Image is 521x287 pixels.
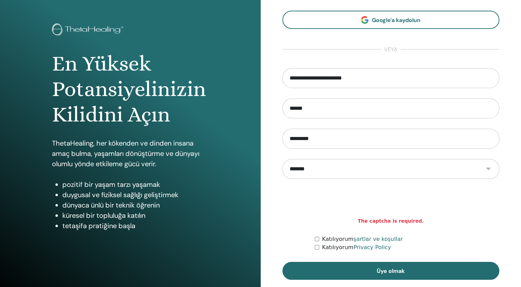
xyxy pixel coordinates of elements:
[353,236,403,242] a: şartlar ve koşullar
[282,11,500,29] a: Google'a kaydolun
[62,200,208,210] li: dünyaca ünlü bir teknik öğrenin
[52,51,208,128] h1: En Yüksek Potansiyelinizin Kilidini Açın
[62,221,208,231] li: tetaşifa pratiğine başla
[372,17,420,24] span: Google'a kaydolun
[62,179,208,190] li: pozitif bir yaşam tarzı yaşamak
[381,45,401,54] span: veya
[62,210,208,221] li: küresel bir topluluğa katılın
[353,244,391,251] a: Privacy Policy
[322,243,391,252] label: Katılıyorum
[52,138,208,169] p: ThetaHealing, her kökenden ve dinden insana amaç bulma, yaşamları dönüştürme ve dünyayı olumlu yö...
[62,190,208,200] li: duygusal ve fiziksel sağlığı geliştirmek
[358,217,424,225] strong: The captcha is required.
[377,267,405,275] span: Üye olmak
[338,189,443,216] iframe: reCAPTCHA
[322,235,403,243] label: Katılıyorum
[282,262,500,280] button: Üye olmak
